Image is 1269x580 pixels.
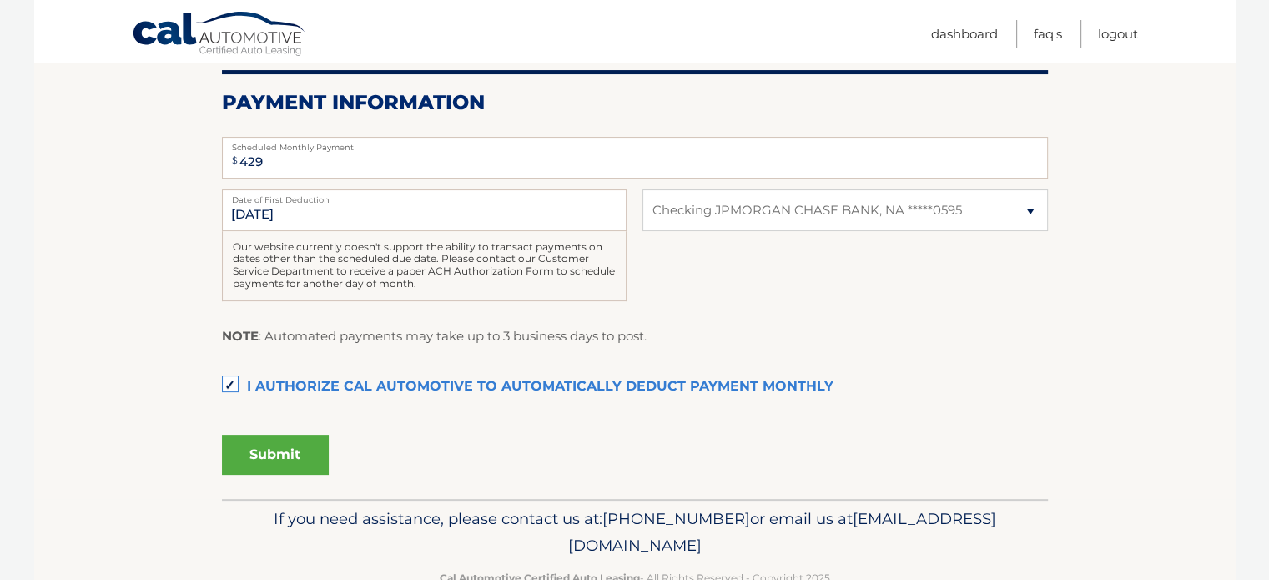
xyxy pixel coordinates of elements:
input: Payment Date [222,189,627,231]
div: Our website currently doesn't support the ability to transact payments on dates other than the sc... [222,231,627,301]
label: I authorize cal automotive to automatically deduct payment monthly [222,371,1048,404]
a: Cal Automotive [132,11,307,59]
p: : Automated payments may take up to 3 business days to post. [222,325,647,347]
a: Logout [1098,20,1138,48]
label: Scheduled Monthly Payment [222,137,1048,150]
strong: NOTE [222,328,259,344]
p: If you need assistance, please contact us at: or email us at [233,506,1037,559]
label: Date of First Deduction [222,189,627,203]
a: FAQ's [1034,20,1062,48]
span: [EMAIL_ADDRESS][DOMAIN_NAME] [568,509,996,555]
input: Payment Amount [222,137,1048,179]
button: Submit [222,435,329,475]
span: $ [227,142,243,179]
h2: Payment Information [222,90,1048,115]
span: [PHONE_NUMBER] [602,509,750,528]
a: Dashboard [931,20,998,48]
